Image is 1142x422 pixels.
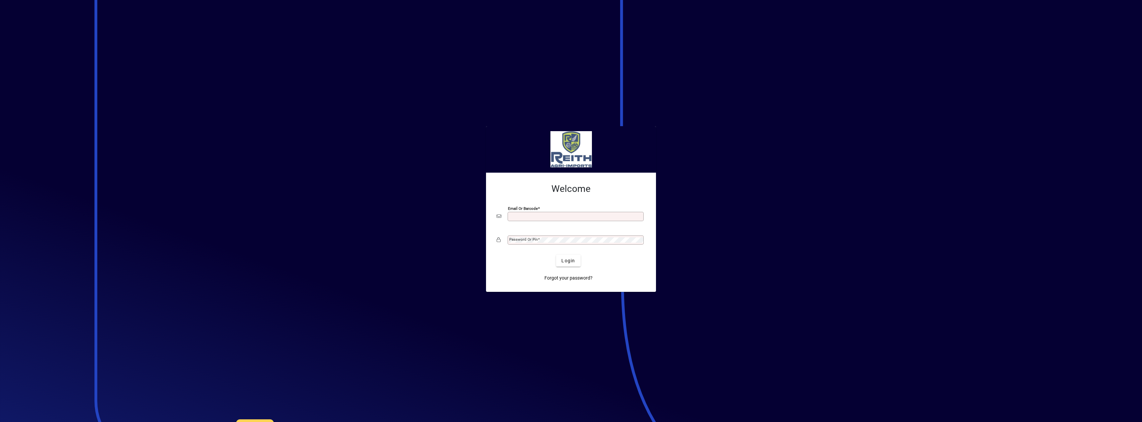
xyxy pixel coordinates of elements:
mat-label: Email or Barcode [508,206,538,211]
span: Forgot your password? [544,275,593,282]
button: Login [556,255,580,267]
mat-label: Password or Pin [509,237,538,242]
span: Login [561,257,575,264]
a: Forgot your password? [542,272,595,284]
h2: Welcome [497,183,645,195]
